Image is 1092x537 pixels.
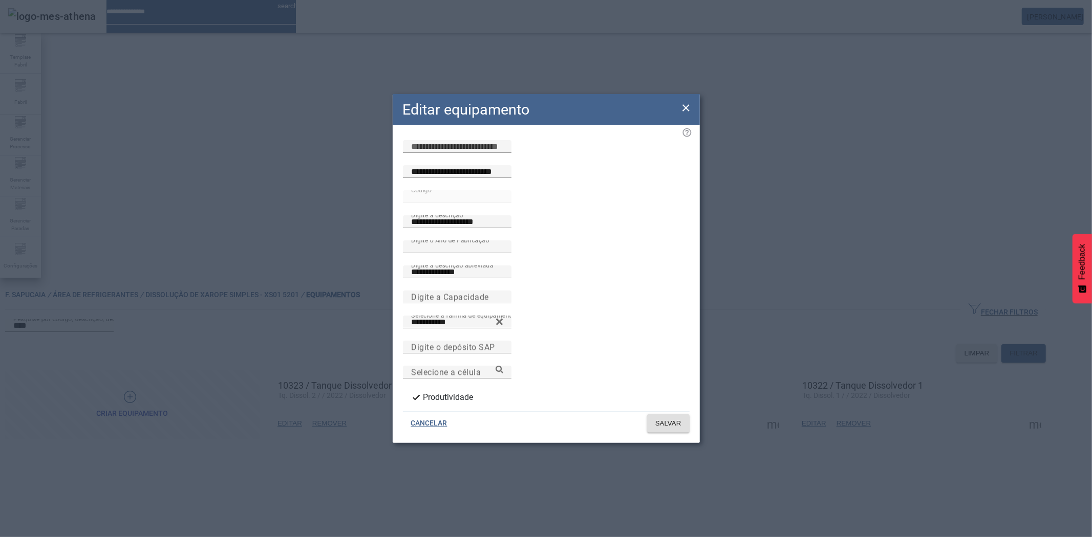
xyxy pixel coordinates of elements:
mat-label: Digite o Ano de Fabricação [411,236,489,243]
mat-label: Digite a descrição abreviada [411,261,494,268]
input: Number [411,366,503,378]
mat-label: Código [411,186,432,193]
label: Produtividade [421,391,474,404]
h2: Editar equipamento [403,99,530,121]
mat-label: Digite a Capacidade [411,292,489,302]
mat-label: Selecione a família de equipamento [411,311,515,319]
input: Number [411,316,503,328]
button: Feedback - Mostrar pesquisa [1073,234,1092,303]
span: SALVAR [655,418,681,429]
span: CANCELAR [411,418,447,429]
button: CANCELAR [403,414,456,433]
mat-label: Digite a descrição [411,211,463,218]
button: SALVAR [647,414,690,433]
span: Feedback [1078,244,1087,280]
mat-label: Selecione a célula [411,367,481,377]
mat-label: Digite o depósito SAP [411,342,495,352]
